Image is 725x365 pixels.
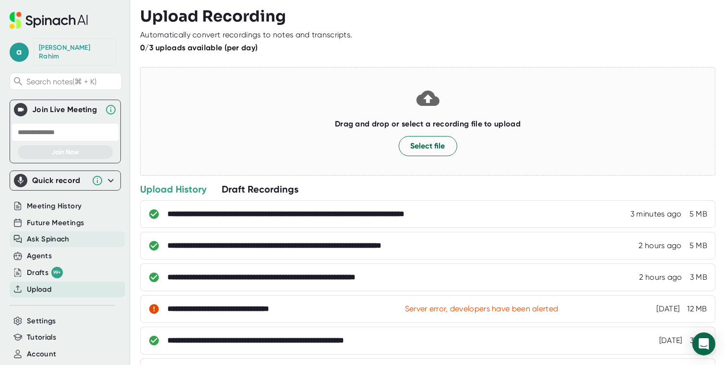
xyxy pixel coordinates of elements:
button: Join Now [18,145,113,159]
div: Join Live MeetingJoin Live Meeting [14,100,117,119]
div: Upload History [140,183,206,195]
button: Tutorials [27,332,56,343]
button: Drafts 99+ [27,267,63,278]
span: Select file [411,140,445,152]
button: Meeting History [27,201,82,212]
span: Search notes (⌘ + K) [26,77,119,86]
h3: Upload Recording [140,7,715,25]
div: 10/10/2025, 7:56:24 AM [639,241,681,251]
div: Automatically convert recordings to notes and transcripts. [140,30,352,40]
div: 3 MB [690,273,707,282]
div: 5 MB [689,241,707,251]
div: Quick record [14,171,117,190]
div: 10/10/2025, 10:30:07 AM [630,209,682,219]
div: 5 MB [689,209,707,219]
div: Draft Recordings [222,183,298,195]
span: Join Now [51,148,79,156]
div: 10/8/2025, 5:00:28 PM [657,304,680,314]
b: Drag and drop or select a recording file to upload [335,119,521,128]
div: 99+ [51,267,63,278]
div: Server error, developers have been alerted [405,304,559,314]
button: Account [27,349,56,360]
div: 10/7/2025, 1:02:54 AM [659,336,682,345]
div: Open Intercom Messenger [692,332,715,355]
button: Future Meetings [27,217,84,228]
button: Settings [27,316,56,327]
div: Drafts [27,267,63,278]
button: Upload [27,284,51,295]
div: Quick record [32,176,87,185]
div: 12 MB [687,304,707,314]
div: 10/10/2025, 7:56:09 AM [639,273,682,282]
button: Select file [399,136,457,156]
div: Join Live Meeting [32,105,100,114]
div: Abdul Rahim [39,44,111,60]
b: 0/3 uploads available (per day) [140,43,258,52]
img: Join Live Meeting [16,105,25,114]
button: Agents [27,251,52,262]
div: 3 MB [690,336,707,345]
span: a [10,43,29,62]
button: Ask Spinach [27,234,70,245]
